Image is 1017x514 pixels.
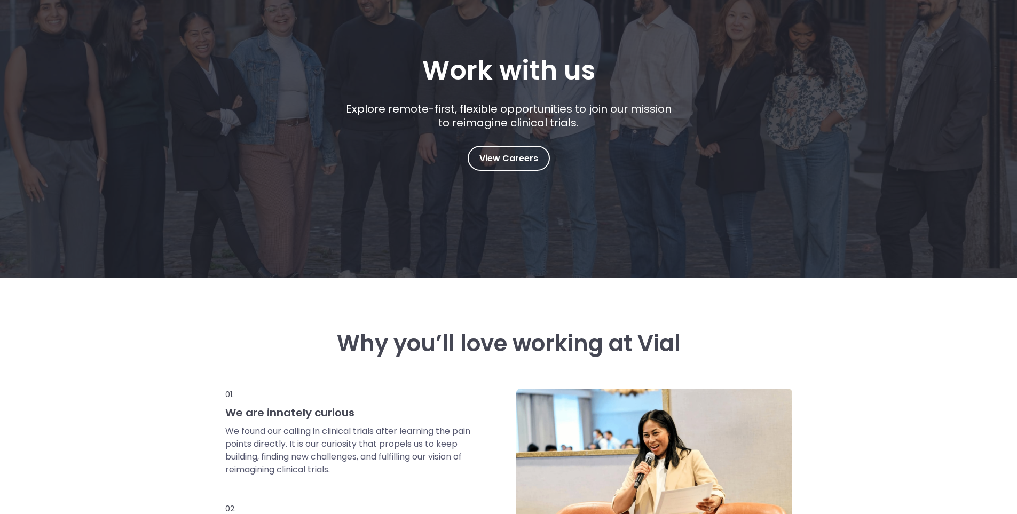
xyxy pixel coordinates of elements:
h3: We are innately curious [225,406,472,420]
span: View Careers [479,152,538,165]
h1: Work with us [422,55,595,86]
h3: Why you’ll love working at Vial [225,331,792,357]
p: 01. [225,389,472,400]
p: We found our calling in clinical trials after learning the pain points directly. It is our curios... [225,425,472,476]
a: View Careers [468,146,550,171]
p: Explore remote-first, flexible opportunities to join our mission to reimagine clinical trials. [342,102,675,130]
